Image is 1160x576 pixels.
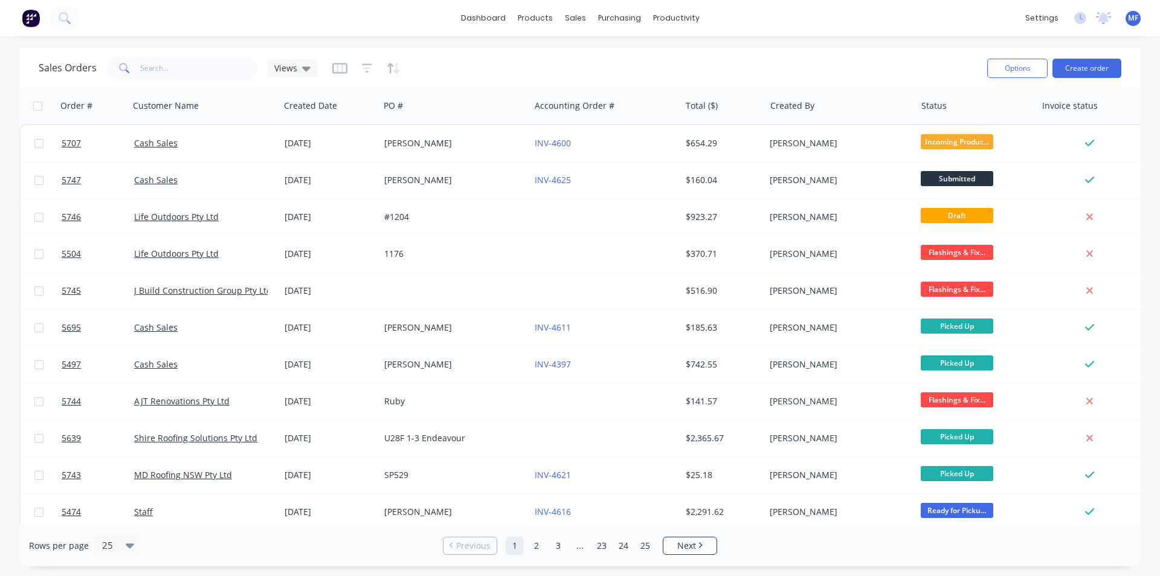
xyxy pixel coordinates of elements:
span: Submitted [921,171,993,186]
img: Factory [22,9,40,27]
div: [PERSON_NAME] [770,137,904,149]
span: Picked Up [921,355,993,371]
span: Picked Up [921,466,993,481]
a: INV-4397 [535,358,571,370]
a: dashboard [455,9,512,27]
div: Created By [770,100,814,112]
a: Cash Sales [134,174,178,186]
a: Cash Sales [134,358,178,370]
span: Views [274,62,297,74]
a: Page 1 is your current page [506,537,524,555]
div: products [512,9,559,27]
div: 1176 [384,248,518,260]
span: 5707 [62,137,81,149]
div: Customer Name [133,100,199,112]
div: Invoice status [1042,100,1098,112]
a: 5746 [62,199,134,235]
a: 5747 [62,162,134,198]
button: Create order [1052,59,1121,78]
div: Accounting Order # [535,100,614,112]
a: Page 2 [527,537,546,555]
div: $25.18 [686,469,756,481]
a: Life Outdoors Pty Ltd [134,248,219,259]
span: 5504 [62,248,81,260]
span: Rows per page [29,540,89,552]
span: Incoming Produc... [921,134,993,149]
div: Order # [60,100,92,112]
a: 5695 [62,309,134,346]
div: $742.55 [686,358,756,371]
a: INV-4616 [535,506,571,517]
a: 5474 [62,494,134,530]
div: [DATE] [285,137,375,149]
div: PO # [384,100,403,112]
div: Ruby [384,395,518,407]
span: Ready for Picku... [921,503,993,518]
div: [PERSON_NAME] [770,469,904,481]
div: productivity [647,9,706,27]
span: Picked Up [921,319,993,334]
a: 5504 [62,236,134,272]
a: Page 3 [549,537,567,555]
a: MD Roofing NSW Pty Ltd [134,469,232,481]
a: AJT Renovations Pty Ltd [134,395,230,407]
span: 5497 [62,358,81,371]
a: Page 24 [614,537,633,555]
a: INV-4621 [535,469,571,481]
div: settings [1019,9,1065,27]
div: [DATE] [285,285,375,297]
div: $2,291.62 [686,506,756,518]
span: Flashings & Fix... [921,282,993,297]
span: 5639 [62,432,81,444]
a: 5707 [62,125,134,161]
div: [PERSON_NAME] [770,358,904,371]
div: [DATE] [285,322,375,334]
div: [PERSON_NAME] [770,395,904,407]
div: [DATE] [285,174,375,186]
span: MF [1128,13,1138,24]
a: 5744 [62,383,134,419]
button: Options [987,59,1048,78]
a: Cash Sales [134,137,178,149]
a: Page 25 [636,537,654,555]
div: [DATE] [285,395,375,407]
div: $2,365.67 [686,432,756,444]
a: Life Outdoors Pty Ltd [134,211,219,222]
div: $370.71 [686,248,756,260]
div: [PERSON_NAME] [384,322,518,334]
div: [DATE] [285,469,375,481]
a: Previous page [443,540,497,552]
span: 5746 [62,211,81,223]
a: Jump forward [571,537,589,555]
div: SP529 [384,469,518,481]
a: J Build Construction Group Pty Ltd [134,285,272,296]
span: Flashings & Fix... [921,245,993,260]
div: [PERSON_NAME] [770,432,904,444]
span: 5743 [62,469,81,481]
div: $185.63 [686,322,756,334]
div: [DATE] [285,358,375,371]
div: [PERSON_NAME] [770,211,904,223]
span: Next [677,540,696,552]
div: [PERSON_NAME] [770,174,904,186]
div: Status [921,100,947,112]
div: U28F 1-3 Endeavour [384,432,518,444]
div: $654.29 [686,137,756,149]
div: Total ($) [686,100,718,112]
a: Shire Roofing Solutions Pty Ltd [134,432,257,444]
a: INV-4600 [535,137,571,149]
div: purchasing [592,9,647,27]
a: 5743 [62,457,134,493]
a: 5497 [62,346,134,383]
a: 5639 [62,420,134,456]
span: Previous [456,540,491,552]
a: 5745 [62,273,134,309]
div: sales [559,9,592,27]
h1: Sales Orders [39,62,97,74]
div: [PERSON_NAME] [770,285,904,297]
a: INV-4625 [535,174,571,186]
a: Staff [134,506,153,517]
span: 5695 [62,322,81,334]
div: [PERSON_NAME] [770,322,904,334]
div: [PERSON_NAME] [770,506,904,518]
